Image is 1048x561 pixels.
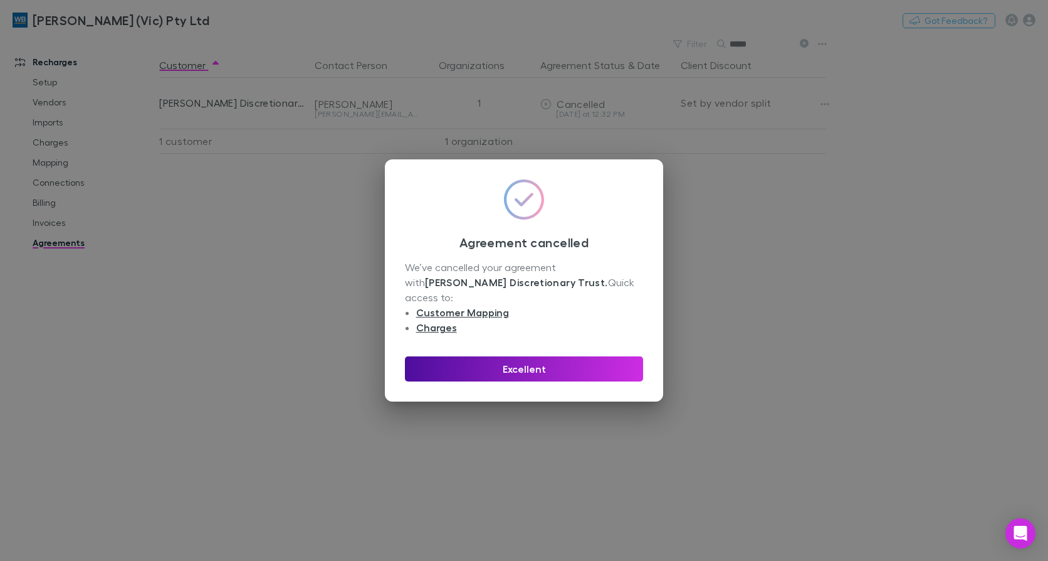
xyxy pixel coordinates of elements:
strong: [PERSON_NAME] Discretionary Trust . [425,276,608,289]
a: Customer Mapping [416,306,509,319]
button: Excellent [405,356,643,382]
div: Open Intercom Messenger [1005,518,1035,548]
a: Charges [416,321,457,334]
div: We’ve cancelled your agreement with Quick access to: [405,260,643,336]
h3: Agreement cancelled [405,235,643,250]
img: GradientCheckmarkIcon.svg [504,179,544,220]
